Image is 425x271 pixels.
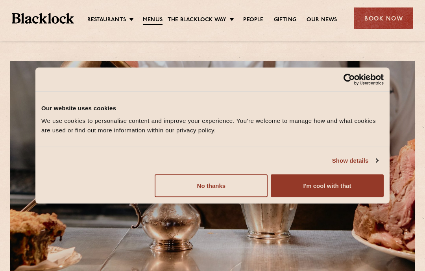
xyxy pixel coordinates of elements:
[307,16,337,24] a: Our News
[155,174,268,197] button: No thanks
[271,174,384,197] button: I'm cool with that
[143,16,163,25] a: Menus
[12,13,74,24] img: BL_Textured_Logo-footer-cropped.svg
[168,16,226,24] a: The Blacklock Way
[87,16,126,24] a: Restaurants
[41,116,384,135] div: We use cookies to personalise content and improve your experience. You're welcome to manage how a...
[274,16,296,24] a: Gifting
[354,7,413,29] div: Book Now
[243,16,263,24] a: People
[332,156,378,165] a: Show details
[41,104,384,113] div: Our website uses cookies
[315,74,384,85] a: Usercentrics Cookiebot - opens in a new window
